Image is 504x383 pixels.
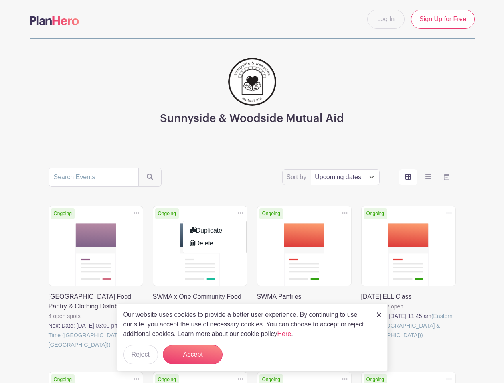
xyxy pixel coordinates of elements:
img: close_button-5f87c8562297e5c2d7936805f587ecaba9071eb48480494691a3f1689db116b3.svg [377,312,381,317]
p: Our website uses cookies to provide a better user experience. By continuing to use our site, you ... [123,310,368,339]
a: Log In [367,10,405,29]
a: Sign Up for Free [411,10,474,29]
img: logo-507f7623f17ff9eddc593b1ce0a138ce2505c220e1c5a4e2b4648c50719b7d32.svg [30,16,79,25]
input: Search Events [49,168,139,187]
img: 256.png [228,58,276,106]
button: Reject [123,345,158,364]
a: Delete [183,237,246,250]
a: Duplicate [183,224,246,237]
button: Accept [163,345,223,364]
a: Here [277,330,291,337]
div: order and view [399,169,456,185]
label: Sort by [287,172,309,182]
h3: Sunnyside & Woodside Mutual Aid [160,112,344,126]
